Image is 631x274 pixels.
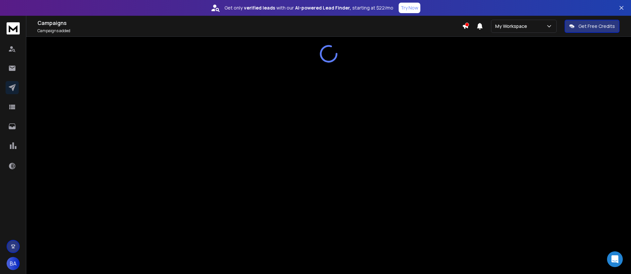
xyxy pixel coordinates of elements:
[578,23,615,30] p: Get Free Credits
[295,5,351,11] strong: AI-powered Lead Finder,
[7,257,20,270] button: BA
[244,5,275,11] strong: verified leads
[37,28,462,33] p: Campaigns added
[399,3,420,13] button: Try Now
[37,19,462,27] h1: Campaigns
[495,23,530,30] p: My Workspace
[224,5,393,11] p: Get only with our starting at $22/mo
[7,22,20,34] img: logo
[565,20,619,33] button: Get Free Credits
[401,5,418,11] p: Try Now
[607,251,623,267] div: Open Intercom Messenger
